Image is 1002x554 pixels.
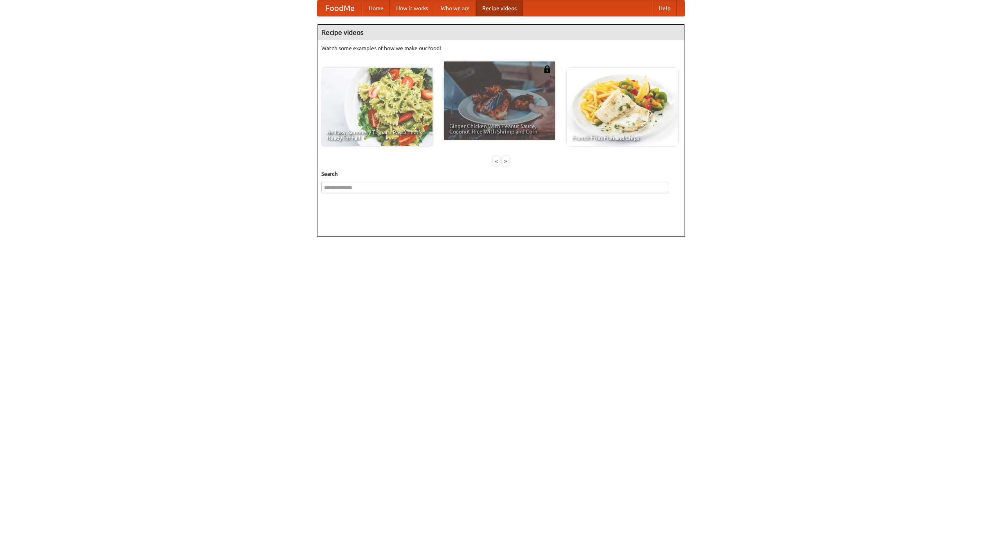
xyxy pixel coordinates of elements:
[390,0,434,16] a: How it works
[317,25,685,40] h4: Recipe videos
[572,135,672,141] span: French Fries Fish and Chips
[493,156,500,166] div: «
[321,170,681,178] h5: Search
[543,65,551,73] img: 483408.png
[476,0,523,16] a: Recipe videos
[502,156,509,166] div: »
[567,68,678,146] a: French Fries Fish and Chips
[327,130,427,141] span: An Easy, Summery Tomato Pasta That's Ready for Fall
[652,0,677,16] a: Help
[321,68,433,146] a: An Easy, Summery Tomato Pasta That's Ready for Fall
[434,0,476,16] a: Who we are
[321,44,681,52] p: Watch some examples of how we make our food!
[317,0,362,16] a: FoodMe
[362,0,390,16] a: Home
